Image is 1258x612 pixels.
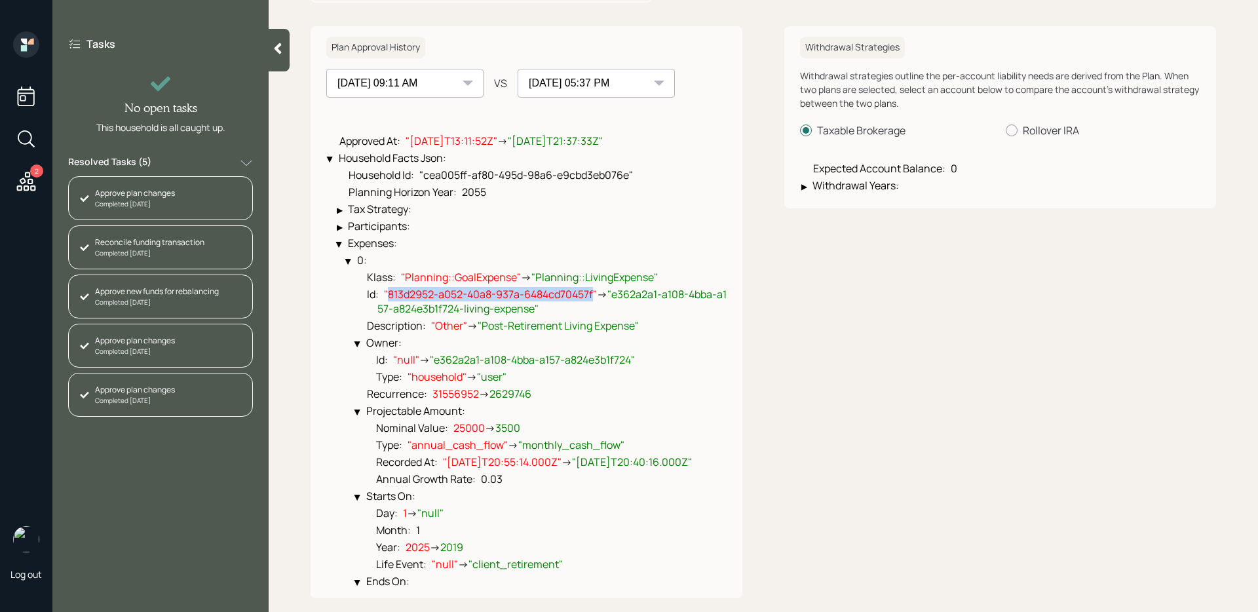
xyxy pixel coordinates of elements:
div: 2 [30,164,43,178]
span: "[DATE]T21:37:33Z" [508,134,603,148]
span: 0 [951,161,957,176]
span: "[DATE]T20:40:16.000Z" [572,455,692,469]
label: Rollover IRA [1006,123,1201,138]
div: Completed [DATE] [95,199,175,209]
span: "813d2952-a052-40a8-937a-6484cd70457f" [384,287,597,301]
span: Expected Account Balance : [813,161,945,176]
span: Tax Strategy : [348,202,411,216]
div: Approve plan changes [95,384,175,396]
span: Recurrence : [367,387,427,401]
div: ▶ [353,580,362,586]
div: ▶ [337,223,343,231]
span: Owner : [366,335,402,350]
span: Month : [376,523,411,537]
h6: Plan Approval History [326,37,425,58]
span: 1 [403,506,407,520]
span: Participants : [348,219,410,233]
span: 2025 [406,540,430,554]
span: → [467,370,477,384]
span: Id : [376,353,388,367]
span: → [508,438,518,452]
div: Completed [DATE] [95,248,204,258]
span: "[DATE]T13:11:52Z" [406,134,497,148]
div: Reconcile funding transaction [95,237,204,248]
div: ▶ [344,259,353,265]
span: Withdrawal Years : [812,178,899,193]
span: → [479,387,489,401]
span: → [407,506,417,520]
div: Completed [DATE] [95,347,175,356]
label: Resolved Tasks ( 5 ) [68,155,151,171]
label: Tasks [86,37,115,51]
span: "e362a2a1-a108-4bba-a157-a824e3b1f724" [430,353,635,367]
div: Approve plan changes [95,187,175,199]
span: "Post-Retirement Living Expense" [478,318,639,333]
span: 0.03 [481,472,503,486]
div: Completed [DATE] [95,297,219,307]
span: "null" [393,353,419,367]
span: "user" [477,370,506,384]
span: Ends On : [366,574,410,588]
span: Annual Growth Rate : [376,472,476,486]
span: Planning Horizon Year : [349,185,457,199]
img: sami-boghos-headshot.png [13,526,39,552]
h4: No open tasks [124,101,197,115]
span: "client_retirement" [468,557,563,571]
div: VS [494,75,507,91]
div: ▶ [337,206,343,214]
span: Projectable Amount : [366,404,465,418]
span: "Planning::LivingExpense" [531,270,658,284]
span: → [562,455,572,469]
span: Household Id : [349,168,414,182]
label: Taxable Brokerage [800,123,995,138]
span: → [597,287,607,301]
span: → [497,134,508,148]
span: 1 [416,523,420,537]
span: Klass : [367,270,396,284]
div: ▶ [353,410,362,415]
div: ▶ [353,341,362,347]
span: "e362a2a1-a108-4bba-a157-a824e3b1f724-living-expense" [377,287,727,316]
span: Expenses : [348,236,397,250]
div: Approve new funds for rebalancing [95,286,219,297]
span: Household Facts Json : [339,151,446,165]
span: "monthly_cash_flow" [518,438,624,452]
span: 25000 [453,421,485,435]
span: → [419,353,430,367]
span: "cea005ff-af80-495d-98a6-e9cbd3eb076e" [419,168,633,182]
span: 2019 [440,540,463,554]
span: "Planning::GoalExpense" [401,270,521,284]
span: "annual_cash_flow" [408,438,508,452]
span: 2629746 [489,387,531,401]
span: Nominal Value : [376,421,448,435]
div: Log out [10,568,42,581]
span: "household" [408,370,467,384]
span: Type : [376,370,402,384]
span: Recorded At : [376,455,438,469]
span: "[DATE]T20:55:14.000Z" [443,455,562,469]
div: ▶ [353,495,362,501]
div: Withdrawal strategies outline the per-account liability needs are derived from the Plan. When two... [800,69,1200,110]
span: "Other" [431,318,467,333]
span: → [467,318,478,333]
span: Description : [367,318,426,333]
span: Life Event : [376,557,427,571]
span: → [430,540,440,554]
span: "null" [417,506,444,520]
div: ▶ [326,157,334,163]
span: → [485,421,495,435]
span: Year : [376,540,400,554]
span: "null" [432,557,458,571]
div: This household is all caught up. [96,121,225,134]
span: 31556952 [432,387,479,401]
span: 3500 [495,421,520,435]
div: ▶ [335,242,343,248]
span: 0 : [357,253,367,267]
div: Completed [DATE] [95,396,175,406]
span: → [458,557,468,571]
span: → [521,270,531,284]
h6: Withdrawal Strategies [800,37,905,58]
span: 2055 [462,185,486,199]
div: Approve plan changes [95,335,175,347]
div: ▶ [801,182,807,191]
